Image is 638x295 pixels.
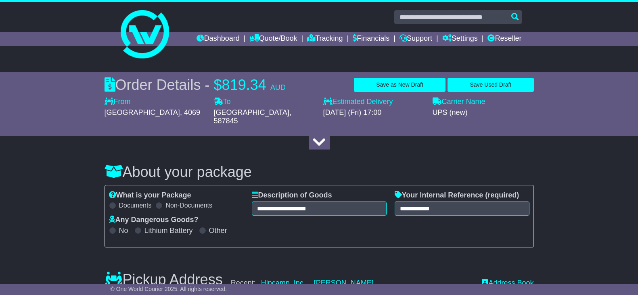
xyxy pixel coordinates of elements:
[314,279,374,287] a: [PERSON_NAME]
[180,108,200,116] span: , 4069
[270,83,286,91] span: AUD
[395,191,519,200] label: Your Internal Reference (required)
[119,202,152,209] label: Documents
[105,164,534,180] h3: About your package
[105,272,223,288] h3: Pickup Address
[209,226,227,235] label: Other
[111,286,227,292] span: © One World Courier 2025. All rights reserved.
[165,202,212,209] label: Non-Documents
[231,279,474,288] div: Recent:
[482,279,533,288] a: Address Book
[105,98,131,106] label: From
[487,32,521,46] a: Reseller
[307,32,343,46] a: Tracking
[109,216,199,224] label: Any Dangerous Goods?
[119,226,128,235] label: No
[105,76,286,93] div: Order Details -
[433,98,485,106] label: Carrier Name
[323,98,425,106] label: Estimated Delivery
[249,32,297,46] a: Quote/Book
[197,32,240,46] a: Dashboard
[214,108,289,116] span: [GEOGRAPHIC_DATA]
[433,108,534,117] div: UPS (new)
[353,32,389,46] a: Financials
[214,77,222,93] span: $
[354,78,446,92] button: Save as New Draft
[261,279,305,287] a: Hipcamp, Inc.
[252,191,332,200] label: Description of Goods
[214,108,291,125] span: , 587845
[109,191,191,200] label: What is your Package
[214,98,231,106] label: To
[105,108,180,116] span: [GEOGRAPHIC_DATA]
[400,32,432,46] a: Support
[222,77,266,93] span: 819.34
[442,32,478,46] a: Settings
[448,78,533,92] button: Save Used Draft
[323,108,425,117] div: [DATE] (Fri) 17:00
[144,226,193,235] label: Lithium Battery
